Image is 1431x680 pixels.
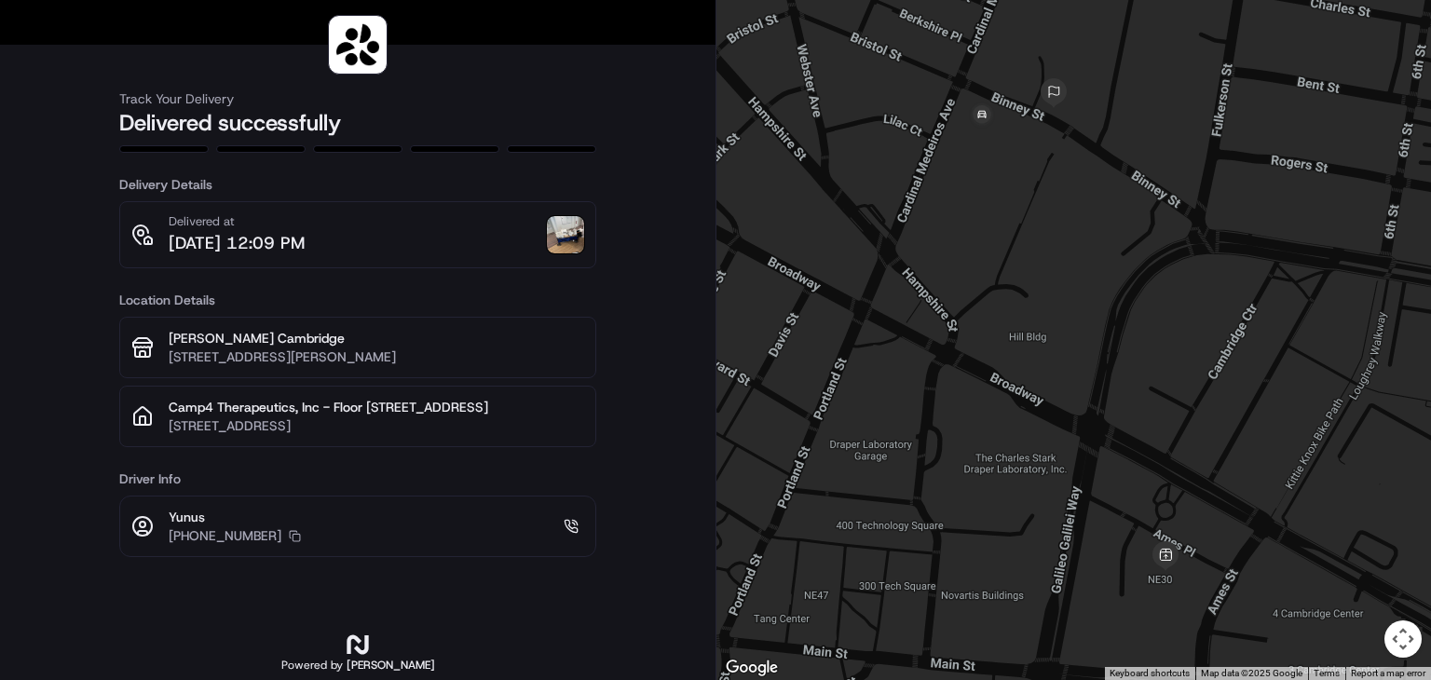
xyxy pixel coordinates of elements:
[119,469,596,488] h3: Driver Info
[1201,668,1302,678] span: Map data ©2025 Google
[169,213,305,230] p: Delivered at
[119,108,596,138] h2: Delivered successfully
[169,230,305,256] p: [DATE] 12:09 PM
[547,216,584,253] img: photo_proof_of_delivery image
[169,347,584,366] p: [STREET_ADDRESS][PERSON_NAME]
[169,416,584,435] p: [STREET_ADDRESS]
[721,656,783,680] img: Google
[1351,668,1425,678] a: Report a map error
[721,656,783,680] a: Open this area in Google Maps (opens a new window)
[347,658,435,673] span: [PERSON_NAME]
[119,89,596,108] h3: Track Your Delivery
[169,329,584,347] p: [PERSON_NAME] Cambridge
[119,291,596,309] h3: Location Details
[1110,667,1190,680] button: Keyboard shortcuts
[169,526,281,545] p: [PHONE_NUMBER]
[333,20,383,70] img: logo-public_tracking_screen-Sharebite-1703187580717.png
[1384,620,1422,658] button: Map camera controls
[169,508,301,526] p: Yunus
[169,398,584,416] p: Camp4 Therapeutics, Inc - Floor [STREET_ADDRESS]
[281,658,435,673] h2: Powered by
[1314,668,1340,678] a: Terms (opens in new tab)
[119,175,596,194] h3: Delivery Details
